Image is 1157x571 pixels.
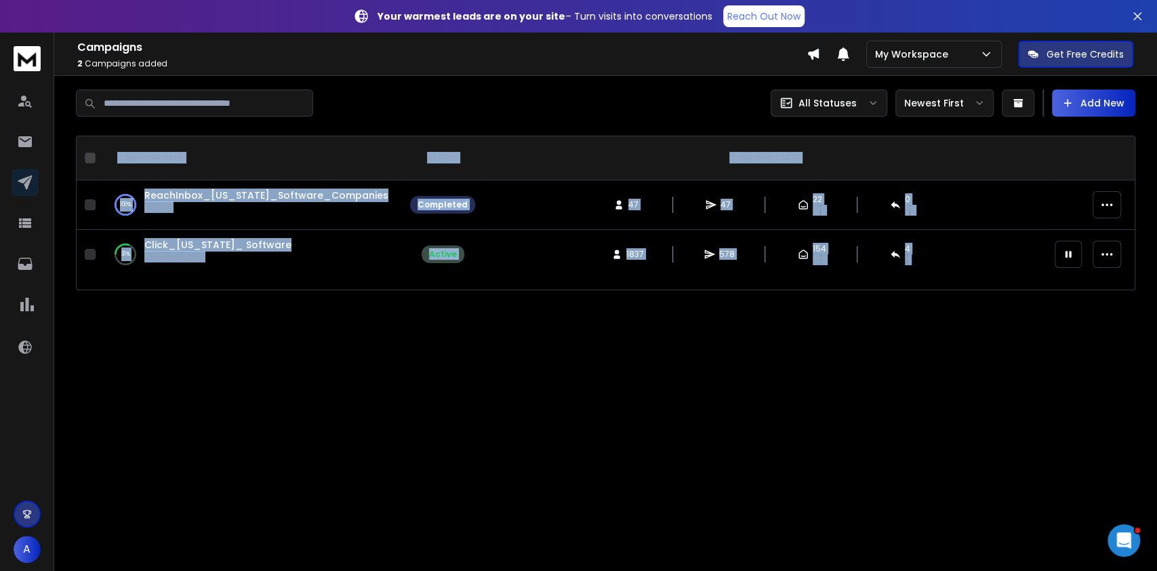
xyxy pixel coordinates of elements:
span: 1837 [626,249,644,260]
span: 47 [720,199,734,210]
span: 1 % [905,254,912,265]
p: 31 % [121,248,130,261]
span: 0 % [905,205,914,216]
span: 4 [905,243,910,254]
p: Reach Out Now [727,9,800,23]
div: Active [429,249,457,260]
p: My Workspace [875,47,954,61]
span: 154 [813,243,826,254]
a: Click_[US_STATE]_ Software [144,238,291,252]
p: 100 % [120,198,131,212]
span: 0 [905,194,910,205]
span: 47 [628,199,642,210]
p: 7 months ago [144,252,291,262]
iframe: Intercom live chat [1108,524,1140,557]
span: 27 % [813,254,826,265]
th: CAMPAIGN STATS [483,136,1047,180]
a: Reach Out Now [723,5,805,27]
span: 2 [77,58,83,69]
img: logo [14,46,41,71]
span: 47 % [813,205,825,216]
p: – Turn visits into conversations [378,9,712,23]
p: Campaigns added [77,58,807,69]
span: 22 [813,194,822,205]
h1: Campaigns [77,39,807,56]
td: 31%Click_[US_STATE]_ Software7 months ago [101,230,402,279]
span: 578 [719,249,735,260]
button: Newest First [895,90,994,117]
p: [DATE] [144,202,388,213]
strong: Your warmest leads are on your site [378,9,565,23]
button: Get Free Credits [1018,41,1133,68]
button: A [14,536,41,563]
td: 100%ReachInbox_[US_STATE]_Software_Companies[DATE] [101,180,402,230]
th: STATUS [402,136,483,180]
a: ReachInbox_[US_STATE]_Software_Companies [144,189,388,202]
p: Get Free Credits [1047,47,1124,61]
th: CAMPAIGN NAME [101,136,402,180]
button: Add New [1052,90,1135,117]
p: All Statuses [798,96,857,110]
div: Completed [418,199,468,210]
